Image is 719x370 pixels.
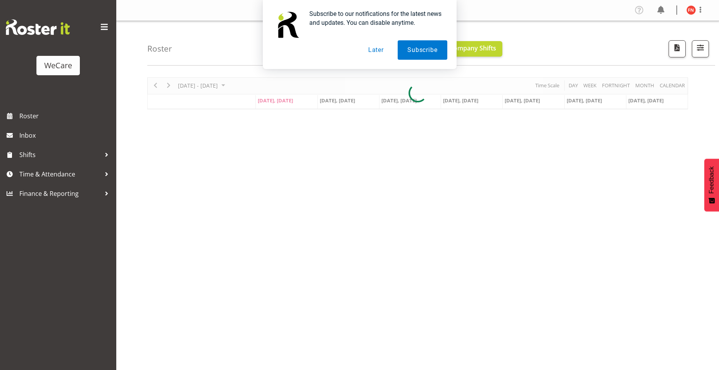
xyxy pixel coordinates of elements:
span: Shifts [19,149,101,161]
img: notification icon [272,9,303,40]
button: Later [359,40,393,60]
div: Subscribe to our notifications for the latest news and updates. You can disable anytime. [303,9,447,27]
button: Subscribe [398,40,447,60]
span: Finance & Reporting [19,188,101,199]
span: Inbox [19,130,112,141]
button: Feedback - Show survey [704,159,719,211]
span: Feedback [708,166,715,194]
span: Roster [19,110,112,122]
span: Time & Attendance [19,168,101,180]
